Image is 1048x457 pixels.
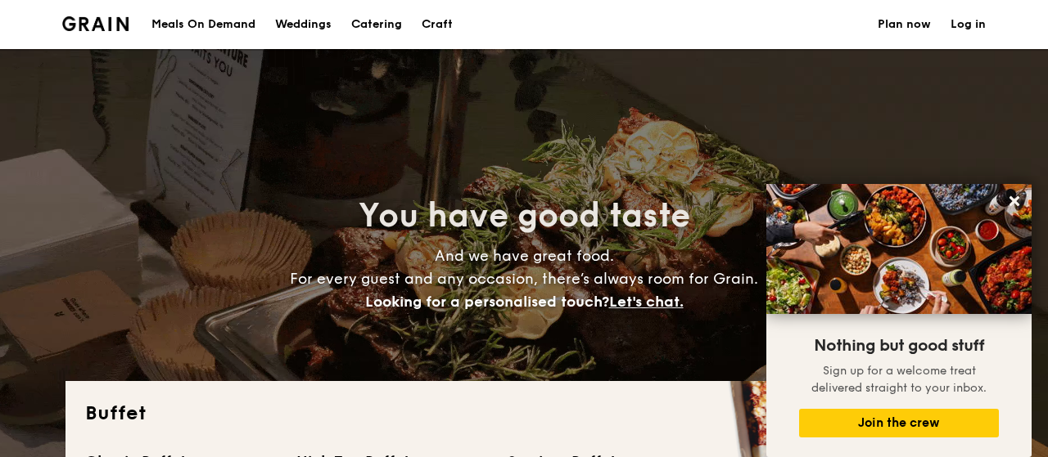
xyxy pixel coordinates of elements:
button: Join the crew [799,409,999,437]
img: DSC07876-Edit02-Large.jpeg [766,184,1032,314]
img: Grain [62,16,129,31]
button: Close [1001,188,1028,214]
h2: Buffet [85,401,963,427]
a: Logotype [62,16,129,31]
span: And we have great food. For every guest and any occasion, there’s always room for Grain. [290,247,758,311]
span: You have good taste [359,196,690,235]
span: Looking for a personalised touch? [365,293,609,311]
span: Nothing but good stuff [814,336,984,356]
span: Let's chat. [609,293,684,311]
span: Sign up for a welcome treat delivered straight to your inbox. [811,364,987,395]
